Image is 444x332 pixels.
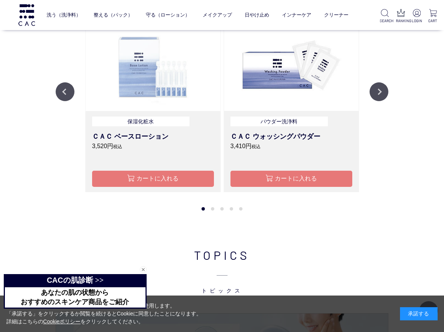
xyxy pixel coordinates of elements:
a: 洗う（洗浄料） [47,6,81,24]
p: LOGIN [412,18,422,24]
img: ＣＡＣ ベースローション [86,11,220,111]
a: インナーケア [282,6,311,24]
a: 日やけ止め [245,6,269,24]
button: 4 of 3 [230,207,233,211]
p: 3,520円 [92,142,214,151]
a: パウダー洗浄料 ＣＡＣ ウォッシングパウダー 3,410円税込 [230,117,352,162]
a: 守る（ローション） [146,6,190,24]
p: CART [428,18,438,24]
button: カートに入れる [92,171,214,187]
button: カートに入れる [230,171,352,187]
p: パウダー洗浄料 [230,117,328,127]
button: 3 of 3 [220,207,224,211]
p: RANKING [396,18,406,24]
a: メイクアップ [203,6,232,24]
button: 5 of 3 [239,207,242,211]
a: LOGIN [412,9,422,24]
a: 整える（パック） [94,6,133,24]
p: SEARCH [380,18,390,24]
a: 保湿化粧水 ＣＡＣ ベースローション 3,520円税込 [92,117,214,162]
p: 3,410円 [230,142,352,151]
button: 1 of 3 [202,207,205,211]
button: Next [370,82,388,101]
h3: ＣＡＣ ウォッシングパウダー [230,132,352,142]
button: 2 of 3 [211,207,214,211]
span: 税込 [113,144,122,149]
div: 当サイトでは、お客様へのサービス向上のためにCookieを使用します。 「承諾する」をクリックするか閲覧を続けるとCookieに同意したことになります。 詳細はこちらの をクリックしてください。 [6,302,202,326]
a: RANKING [396,9,406,24]
img: logo [17,4,36,26]
a: SEARCH [380,9,390,24]
h2: TOPICS [56,246,389,294]
img: ＣＡＣウォッシングパウダー [224,11,359,111]
span: 税込 [252,144,261,149]
span: トピックス [56,264,389,294]
a: Cookieポリシー [43,318,81,324]
button: Previous [56,82,74,101]
p: 保湿化粧水 [92,117,189,127]
h3: ＣＡＣ ベースローション [92,132,214,142]
a: クリーナー [324,6,349,24]
div: 承諾する [400,307,438,320]
a: CART [428,9,438,24]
